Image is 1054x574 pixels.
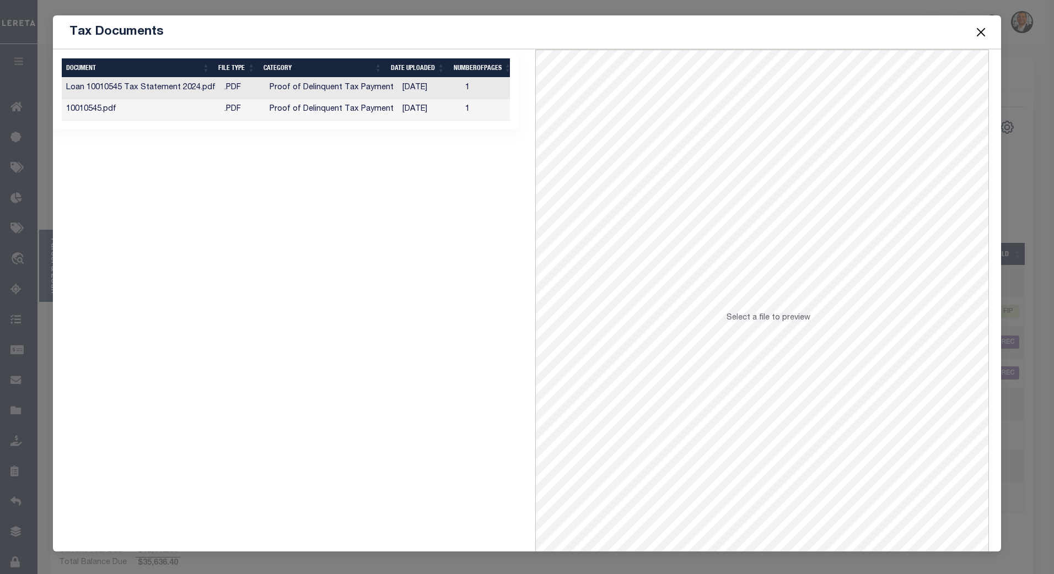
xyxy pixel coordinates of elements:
[398,99,461,121] td: [DATE]
[62,78,220,99] td: Loan 10010545 Tax Statement 2024.pdf
[220,99,265,121] td: .PDF
[62,58,214,78] th: DOCUMENT: activate to sort column ascending
[214,58,259,78] th: FILE TYPE: activate to sort column ascending
[386,58,449,78] th: Date Uploaded: activate to sort column ascending
[62,99,220,121] td: 10010545.pdf
[259,58,386,78] th: CATEGORY: activate to sort column ascending
[220,78,265,99] td: .PDF
[398,78,461,99] td: [DATE]
[461,78,528,99] td: 1
[461,99,528,121] td: 1
[265,78,398,99] td: Proof of Delinquent Tax Payment
[727,314,810,322] span: Select a file to preview
[449,58,516,78] th: NumberOfPages: activate to sort column ascending
[265,99,398,121] td: Proof of Delinquent Tax Payment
